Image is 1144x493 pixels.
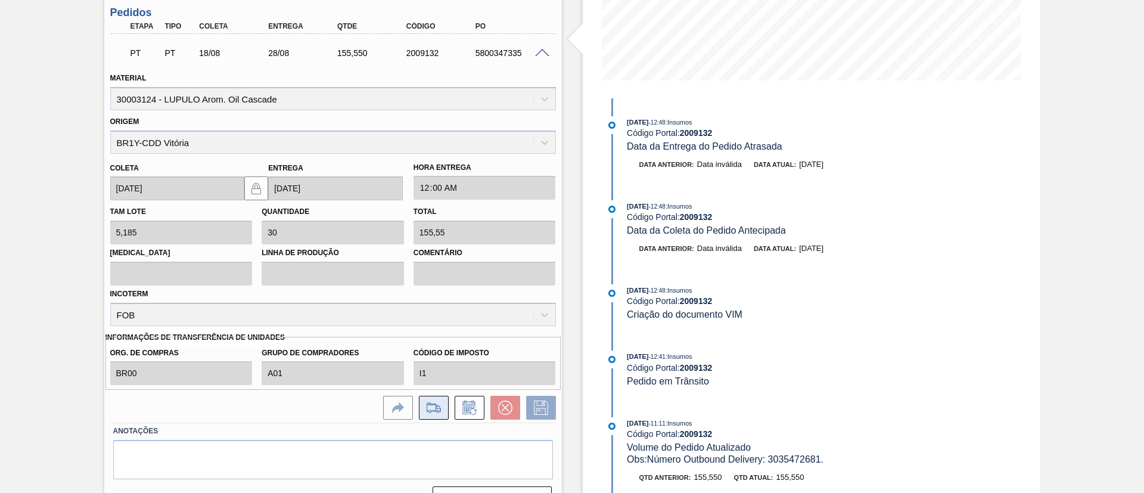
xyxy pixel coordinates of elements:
span: [DATE] [627,287,648,294]
label: Material [110,74,147,82]
span: Pedido em Trânsito [627,376,709,386]
span: Obs: Número Outbound Delivery: 3035472681. [627,454,823,464]
span: : Insumos [666,203,692,210]
span: 155,550 [694,473,722,482]
label: Total [414,207,437,216]
span: Data anterior: [639,245,694,252]
label: Origem [110,117,139,126]
div: Código Portal: [627,363,910,373]
div: Salvar Pedido [520,396,556,420]
label: Org. de Compras [110,345,253,362]
span: - 12:48 [649,203,666,210]
span: - 12:41 [649,354,666,360]
strong: 2009132 [680,212,713,222]
label: Grupo de Compradores [262,345,404,362]
span: - 11:11 [649,420,666,427]
label: Entrega [268,164,303,172]
span: : Insumos [666,353,692,360]
span: Data inválida [697,244,742,253]
strong: 2009132 [680,128,713,138]
p: PT [130,48,160,58]
label: Hora Entrega [414,159,556,176]
img: atual [608,290,615,297]
label: Anotações [113,423,553,440]
img: locked [249,181,263,196]
label: Código de Imposto [414,345,556,362]
span: Qtd atual: [733,474,773,481]
span: 155,550 [776,473,804,482]
input: dd/mm/yyyy [268,176,403,200]
span: Criação do documento VIM [627,309,742,320]
button: locked [244,176,268,200]
span: Data da Entrega do Pedido Atrasada [627,141,782,151]
span: [DATE] [627,353,648,360]
div: Ir para Composição de Carga [413,396,449,420]
div: Código [403,22,481,30]
div: Entrega [265,22,343,30]
span: [DATE] [799,160,823,169]
input: dd/mm/yyyy [110,176,245,200]
img: atual [608,423,615,430]
label: Tam lote [110,207,146,216]
img: atual [608,122,615,129]
div: Qtde [334,22,412,30]
img: atual [608,206,615,213]
div: Informar alteração no pedido [449,396,484,420]
div: Etapa [128,22,163,30]
span: [DATE] [627,119,648,126]
label: [MEDICAL_DATA] [110,244,253,262]
span: Data da Coleta do Pedido Antecipada [627,225,786,235]
div: Cancelar pedido [484,396,520,420]
span: : Insumos [666,287,692,294]
strong: 2009132 [680,429,713,439]
label: Quantidade [262,207,309,216]
div: 5800347335 [472,48,550,58]
span: Data anterior: [639,161,694,168]
label: Incoterm [110,290,148,298]
span: - 12:48 [649,119,666,126]
strong: 2009132 [680,296,713,306]
div: Coleta [196,22,273,30]
span: Data inválida [697,160,742,169]
span: - 12:48 [649,287,666,294]
div: Código Portal: [627,429,910,439]
div: 155,550 [334,48,412,58]
span: [DATE] [627,420,648,427]
div: Tipo [161,22,197,30]
div: 28/08/2025 [265,48,343,58]
div: Ir para a Origem [377,396,413,420]
label: Comentário [414,244,556,262]
img: atual [608,356,615,363]
div: 18/08/2025 [196,48,273,58]
span: Volume do Pedido Atualizado [627,442,751,452]
span: Qtd anterior: [639,474,691,481]
strong: 2009132 [680,363,713,373]
div: 2009132 [403,48,481,58]
div: PO [472,22,550,30]
span: [DATE] [627,203,648,210]
div: Pedido em Trânsito [128,40,163,66]
label: Coleta [110,164,139,172]
div: Código Portal: [627,212,910,222]
div: Código Portal: [627,128,910,138]
h3: Pedidos [110,7,556,19]
div: Código Portal: [627,296,910,306]
span: Data atual: [754,245,796,252]
span: : Insumos [666,420,692,427]
span: [DATE] [799,244,823,253]
span: : Insumos [666,119,692,126]
span: Data atual: [754,161,796,168]
div: Pedido de Transferência [161,48,197,58]
label: Informações de Transferência de Unidades [105,329,285,346]
label: Linha de Produção [262,244,404,262]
